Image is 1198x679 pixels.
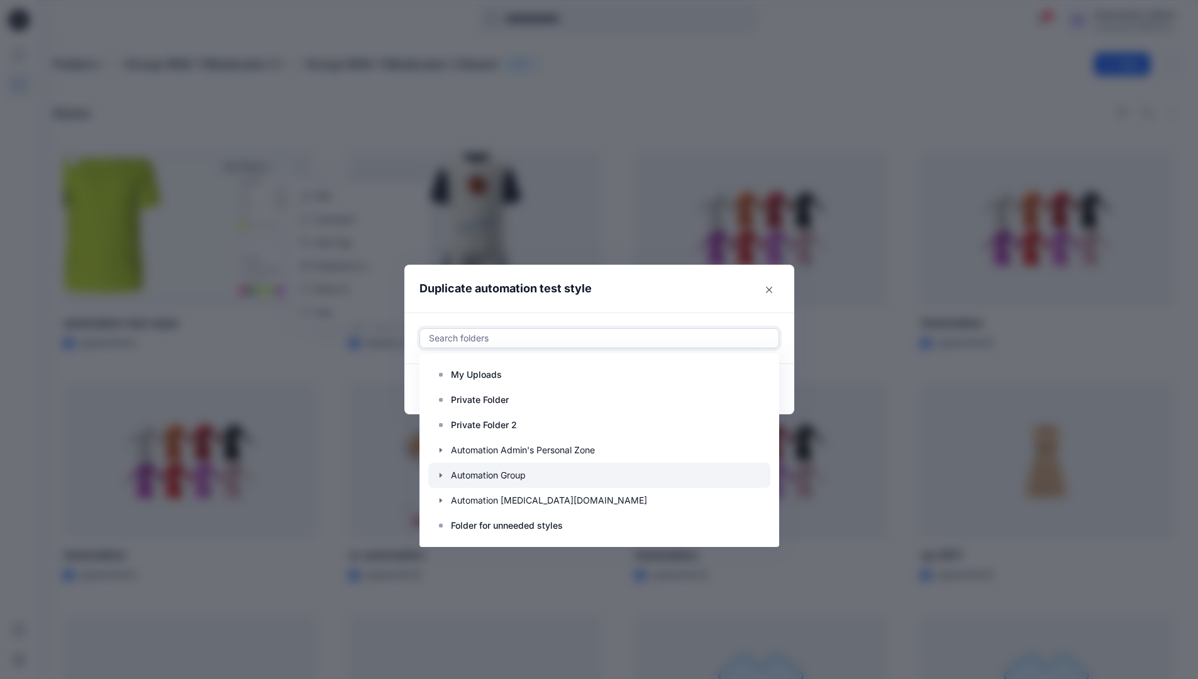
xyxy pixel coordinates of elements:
p: My Uploads [451,367,502,382]
p: Private Folder [451,392,509,407]
p: Private Folder 2 [451,417,517,433]
p: Duplicate automation test style [419,280,592,297]
button: Close [759,280,779,300]
p: Folder for unneeded styles [451,518,563,533]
